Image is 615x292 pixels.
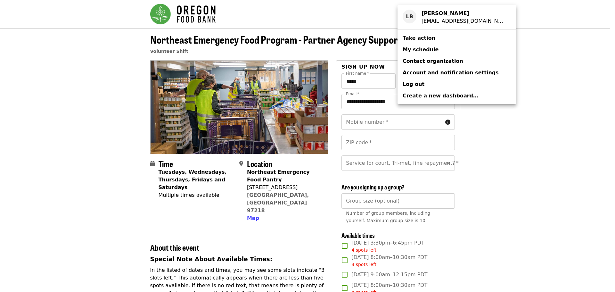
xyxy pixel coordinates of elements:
[398,8,516,27] a: LB[PERSON_NAME][EMAIL_ADDRESS][DOMAIN_NAME]
[403,58,463,64] span: Contact organization
[422,10,469,16] strong: [PERSON_NAME]
[403,10,416,23] div: LB
[403,93,478,99] span: Create a new dashboard…
[398,44,516,55] a: My schedule
[403,46,439,53] span: My schedule
[398,32,516,44] a: Take action
[403,81,424,87] span: Log out
[398,90,516,102] a: Create a new dashboard…
[398,55,516,67] a: Contact organization
[422,17,506,25] div: mayatigiss@gmail.com
[398,67,516,79] a: Account and notification settings
[398,79,516,90] a: Log out
[403,70,499,76] span: Account and notification settings
[403,35,435,41] span: Take action
[422,10,506,17] div: Lydia ByhardtBollinger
